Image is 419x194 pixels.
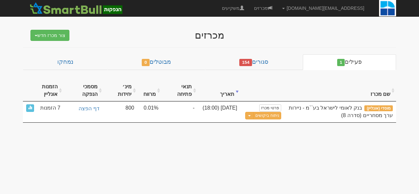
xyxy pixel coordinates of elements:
td: 800 [103,101,137,122]
a: מבוטלים [107,54,205,70]
span: 154 [239,59,252,66]
th: הזמנות אונליין : activate to sort column ascending [23,80,64,102]
th: תנאי פתיחה : activate to sort column ascending [162,80,198,102]
th: תאריך : activate to sort column ascending [198,80,240,102]
th: מינ׳ יחידות : activate to sort column ascending [103,80,137,102]
div: מכרזים [82,30,337,41]
th: מרווח : activate to sort column ascending [137,80,162,102]
a: נמחקו [23,54,107,70]
span: בנק לאומי לישראל בע``מ - ניירות ערך מסחריים (סדרה 8) [289,105,393,118]
a: סגורים [205,54,303,70]
img: SmartBull Logo [28,2,124,15]
span: 7 הזמנות [40,104,60,112]
a: פעילים [303,54,396,70]
th: מסמכי הנפקה : activate to sort column ascending [64,80,103,102]
td: - [162,101,198,122]
span: מוסדי (אונליין) [364,105,393,111]
span: 1 [337,59,345,66]
th: שם מכרז : activate to sort column ascending [284,80,396,102]
td: [DATE] (18:00) [198,101,240,122]
span: 0 [142,59,150,66]
button: צור מכרז חדש [30,30,69,41]
a: ניתוח ביקושים [253,112,281,119]
a: פרטי מכרז [259,104,281,112]
td: 0.01% [137,101,162,122]
a: דף הפצה [67,104,100,113]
